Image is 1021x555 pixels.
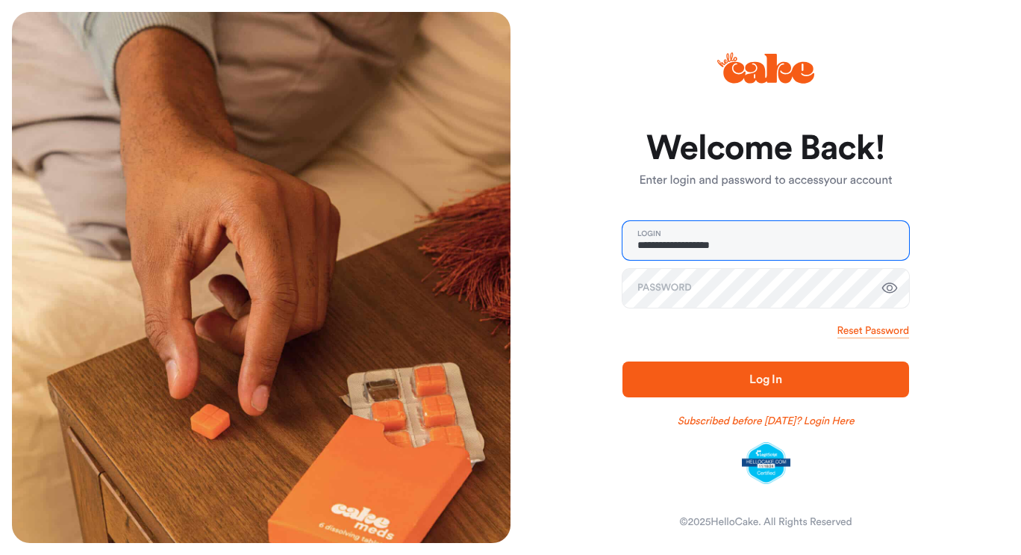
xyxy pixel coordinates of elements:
img: legit-script-certified.png [742,442,790,484]
a: Reset Password [837,323,909,338]
button: Log In [622,362,909,397]
h1: Welcome Back! [622,131,909,167]
p: Enter login and password to access your account [622,172,909,190]
div: © 2025 HelloCake. All Rights Reserved [679,515,852,530]
span: Log In [749,373,782,385]
a: Subscribed before [DATE]? Login Here [678,414,855,429]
